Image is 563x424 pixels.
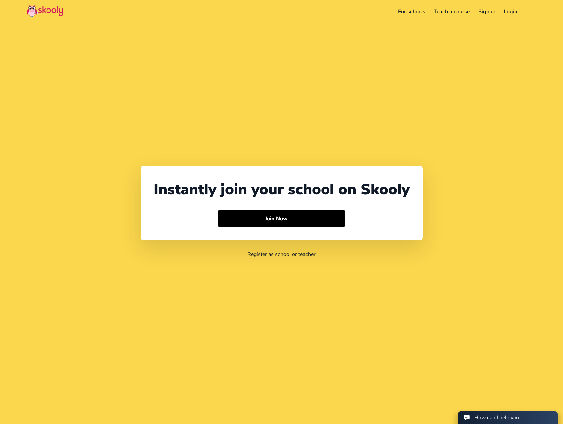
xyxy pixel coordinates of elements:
[394,6,430,17] a: For schools
[218,210,345,227] button: Join Nowarrow forward outline
[247,251,316,258] a: Register as school or teacher
[429,6,474,17] a: Teach a course
[291,215,298,222] ion-icon: arrow forward outline
[27,4,63,17] img: Skooly
[500,6,522,17] a: Login
[154,179,410,200] div: Instantly join your school on Skooly
[474,6,500,17] a: Signup
[527,6,536,17] button: menu outline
